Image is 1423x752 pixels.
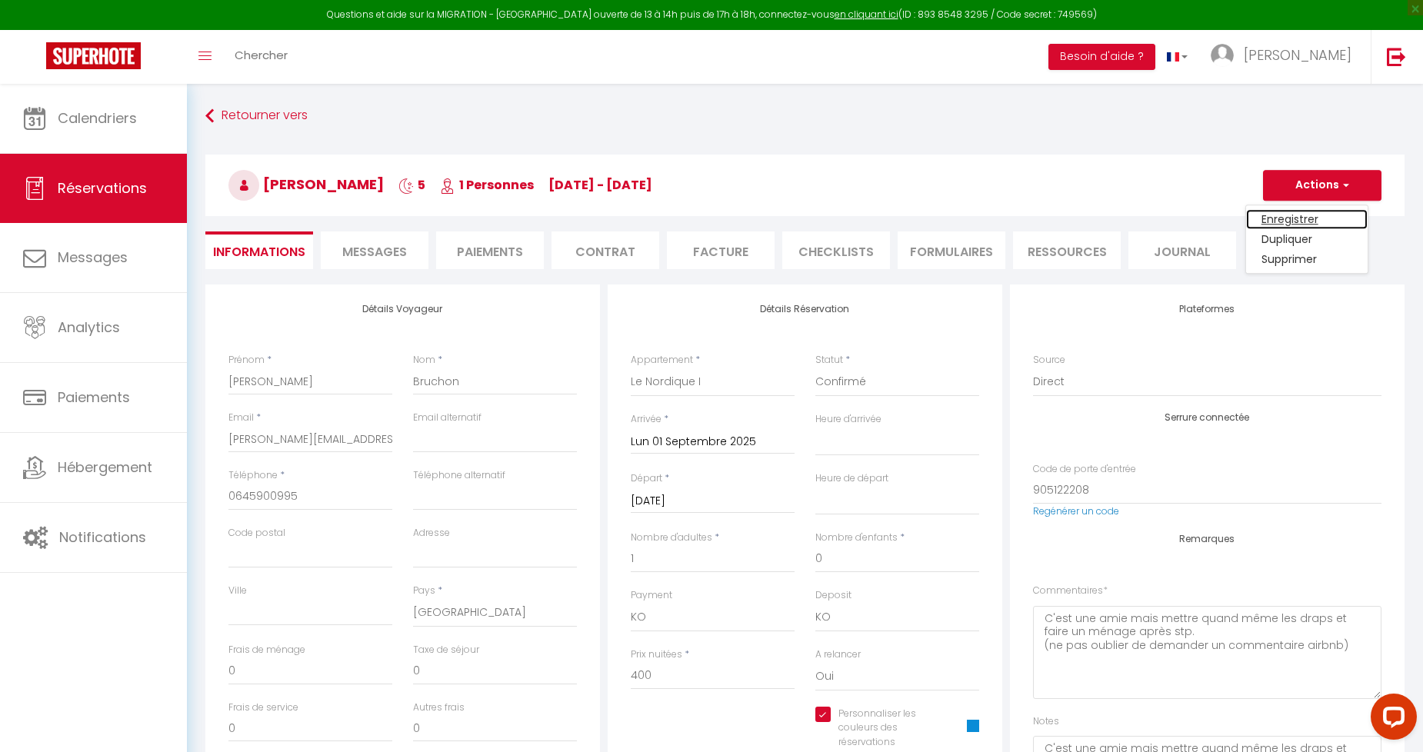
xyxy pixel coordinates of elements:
button: Actions [1263,170,1381,201]
li: Ressources [1013,231,1121,269]
h4: Plateformes [1033,304,1381,314]
img: Super Booking [46,42,141,69]
h4: Détails Réservation [631,304,979,314]
span: [PERSON_NAME] [1244,45,1351,65]
img: ... [1211,44,1234,67]
span: 5 [398,176,425,194]
li: FORMULAIRES [898,231,1005,269]
a: Supprimer [1246,249,1368,269]
span: [PERSON_NAME] [228,175,384,194]
label: Personnaliser les couleurs des réservations [831,707,948,750]
label: Source [1033,353,1065,368]
label: Arrivée [631,412,662,427]
label: Commentaires [1033,584,1108,598]
span: Réservations [58,178,147,198]
label: Code de porte d'entrée [1033,462,1136,477]
li: Facture [667,231,775,269]
li: Contrat [552,231,659,269]
label: Appartement [631,353,693,368]
label: Taxe de séjour [413,643,479,657]
h4: Remarques [1033,534,1381,544]
span: Messages [58,248,128,267]
span: Chercher [235,47,288,63]
label: Prénom [228,353,265,368]
li: Journal [1128,231,1236,269]
label: Autres frais [413,700,465,715]
span: 1 Personnes [440,176,534,194]
li: Paiements [436,231,544,269]
label: Téléphone [228,468,278,483]
label: Départ [631,471,662,486]
a: Regénérer un code [1033,504,1119,517]
a: Chercher [223,30,299,84]
a: ... [PERSON_NAME] [1199,30,1371,84]
label: Payment [631,588,672,603]
label: Nombre d'enfants [815,531,898,545]
h4: Serrure connectée [1033,412,1381,423]
span: Notifications [59,527,146,547]
button: Besoin d'aide ? [1048,44,1155,70]
label: Deposit [815,588,851,603]
a: en cliquant ici [835,8,898,21]
label: Adresse [413,526,450,541]
label: Email alternatif [413,411,482,425]
a: Dupliquer [1246,229,1368,249]
a: Enregistrer [1246,209,1368,229]
label: A relancer [815,647,861,662]
label: Frais de service [228,700,298,715]
label: Prix nuitées [631,647,682,662]
span: Hébergement [58,458,152,477]
iframe: LiveChat chat widget [1358,687,1423,752]
label: Heure de départ [815,471,888,486]
span: Analytics [58,318,120,337]
span: Paiements [58,388,130,407]
li: CHECKLISTS [782,231,890,269]
label: Pays [413,584,435,598]
span: [DATE] - [DATE] [548,176,652,194]
a: Retourner vers [205,102,1405,130]
img: logout [1387,47,1406,66]
label: Nom [413,353,435,368]
label: Frais de ménage [228,643,305,657]
label: Heure d'arrivée [815,412,881,427]
label: Notes [1033,714,1059,729]
label: Code postal [228,526,285,541]
span: Messages [342,243,407,261]
label: Téléphone alternatif [413,468,505,483]
label: Statut [815,353,843,368]
label: Ville [228,584,247,598]
h4: Détails Voyageur [228,304,577,314]
span: Calendriers [58,108,137,128]
label: Email [228,411,254,425]
li: Informations [205,231,313,269]
label: Nombre d'adultes [631,531,712,545]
